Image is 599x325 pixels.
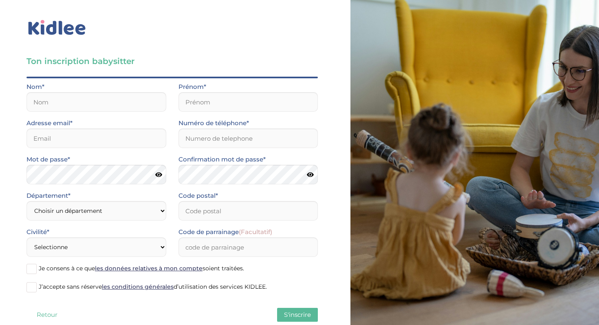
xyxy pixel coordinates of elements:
[39,265,244,272] span: Je consens à ce que soient traitées.
[26,128,166,148] input: Email
[178,227,272,237] label: Code de parrainage
[178,118,249,128] label: Numéro de téléphone*
[178,154,266,165] label: Confirmation mot de passe*
[178,128,318,148] input: Numero de telephone
[178,92,318,112] input: Prénom
[95,265,203,272] a: les données relatives à mon compte
[39,283,267,290] span: J’accepte sans réserve d’utilisation des services KIDLEE.
[178,190,218,201] label: Code postal*
[102,283,174,290] a: les conditions générales
[26,227,49,237] label: Civilité*
[284,311,311,318] span: S'inscrire
[26,92,166,112] input: Nom
[26,118,73,128] label: Adresse email*
[26,190,70,201] label: Département*
[178,82,206,92] label: Prénom*
[26,154,70,165] label: Mot de passe*
[26,55,318,67] h3: Ton inscription babysitter
[239,228,272,236] span: (Facultatif)
[26,18,88,37] img: logo_kidlee_bleu
[178,237,318,257] input: code de parrainage
[277,308,318,322] button: S'inscrire
[26,308,67,322] button: Retour
[178,201,318,221] input: Code postal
